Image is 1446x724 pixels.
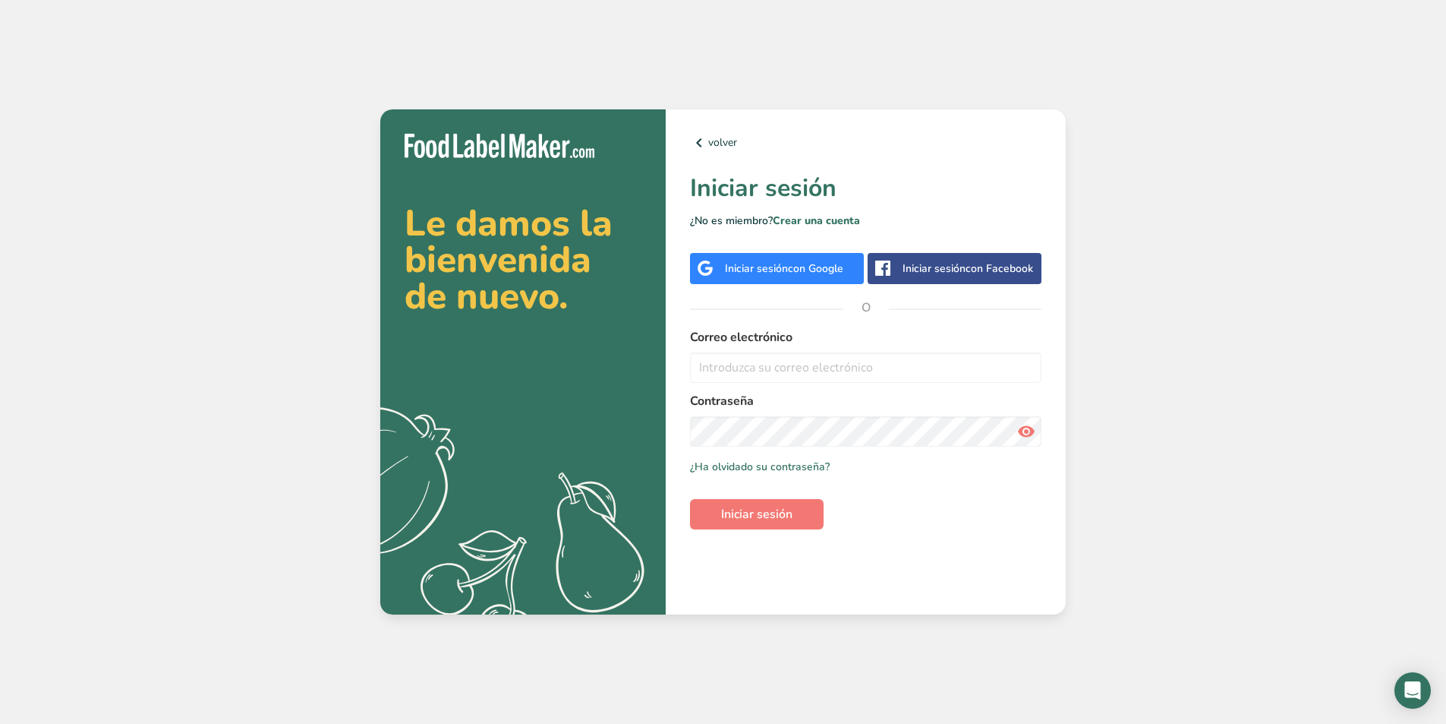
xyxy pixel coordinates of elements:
[1394,672,1431,709] div: Open Intercom Messenger
[405,205,641,315] h2: Le damos la bienvenida de nuevo.
[690,353,1041,383] input: Introduzca su correo electrónico
[690,213,1041,229] p: ¿No es miembro?
[690,392,1041,410] label: Contraseña
[903,261,1033,277] div: Iniciar sesión
[405,134,594,159] img: Food Label Maker
[788,261,843,276] span: con Google
[690,170,1041,207] h1: Iniciar sesión
[725,261,843,277] div: Iniciar sesión
[690,328,1041,346] label: Correo electrónico
[690,134,1041,152] a: volver
[843,285,889,330] span: O
[966,261,1033,276] span: con Facebook
[721,505,792,523] span: Iniciar sesión
[690,459,830,475] a: ¿Ha olvidado su contraseña?
[690,499,824,530] button: Iniciar sesión
[773,213,860,228] a: Crear una cuenta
